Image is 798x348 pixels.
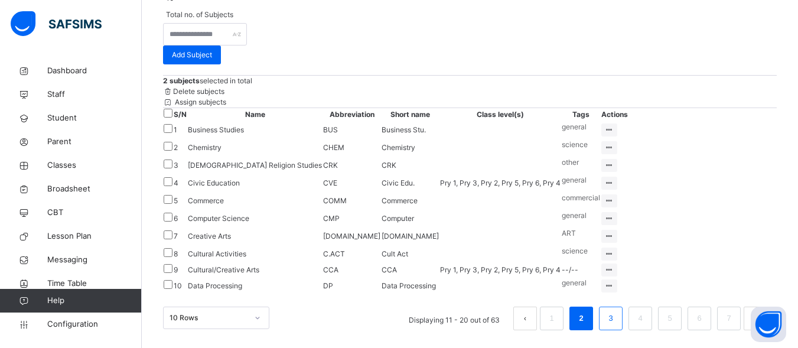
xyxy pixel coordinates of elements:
[47,254,142,266] span: Messaging
[381,263,439,277] td: CCA
[628,307,652,330] li: 4
[47,65,142,77] span: Dashboard
[513,307,537,330] li: 上一页
[688,307,711,330] li: 6
[187,245,323,263] td: Cultural Activities
[601,108,628,121] th: Actions
[47,295,141,307] span: Help
[439,174,561,192] td: Pry 1, Pry 3, Pry 2, Pry 5, Pry 6, Pry 4
[381,245,439,263] td: Cult Act
[173,263,187,277] td: 9
[47,183,142,195] span: Broadsheet
[173,192,187,210] td: 5
[546,311,557,326] a: 1
[187,277,323,295] td: Data Processing
[562,140,588,149] span: science
[187,263,323,277] td: Cultural/Creative Arts
[163,76,252,85] span: selected in total
[664,311,675,326] a: 5
[562,193,600,202] span: commercial
[569,307,593,330] li: 2
[47,112,142,124] span: Student
[439,108,561,121] th: Class level(s)
[173,277,187,295] td: 10
[381,210,439,227] td: Computer
[561,263,601,277] td: --/--
[47,278,142,290] span: Time Table
[540,307,564,330] li: 1
[323,174,381,192] td: CVE
[47,207,142,219] span: CBT
[323,108,381,121] th: Abbreviation
[562,246,588,255] span: science
[47,136,142,148] span: Parent
[400,307,509,330] li: Displaying 11 - 20 out of 63
[693,311,705,326] a: 6
[47,230,142,242] span: Lesson Plan
[599,307,623,330] li: 3
[323,227,381,245] td: [DOMAIN_NAME]
[173,139,187,157] td: 2
[513,307,537,330] button: prev page
[163,76,200,85] strong: 2 subjects
[658,307,682,330] li: 5
[173,87,224,96] span: Delete subjects
[562,175,587,184] span: general
[323,263,381,277] td: CCA
[323,157,381,174] td: CRK
[170,313,247,323] div: 10 Rows
[381,277,439,295] td: Data Processing
[717,307,741,330] li: 7
[605,311,616,326] a: 3
[172,50,212,60] span: Add Subject
[187,192,323,210] td: Commerce
[173,121,187,139] td: 1
[187,174,323,192] td: Civic Education
[381,139,439,157] td: Chemistry
[173,97,226,106] span: Assign subjects
[562,158,579,167] span: other
[47,89,142,100] span: Staff
[187,227,323,245] td: Creative Arts
[575,311,587,326] a: 2
[173,157,187,174] td: 3
[634,311,646,326] a: 4
[723,311,734,326] a: 7
[173,245,187,263] td: 8
[751,307,786,342] button: Open asap
[381,227,439,245] td: [DOMAIN_NAME]
[562,278,587,287] span: general
[562,229,576,238] span: ART
[47,160,142,171] span: Classes
[173,108,187,121] th: S/N
[744,307,767,330] button: next page
[323,210,381,227] td: CMP
[173,210,187,227] td: 6
[187,157,323,174] td: [DEMOGRAPHIC_DATA] Religion Studies
[187,108,323,121] th: Name
[187,139,323,157] td: Chemistry
[166,9,774,20] span: Total no. of Subjects
[562,211,587,220] span: general
[323,245,381,263] td: C.ACT
[381,121,439,139] td: Business Stu.
[187,121,323,139] td: Business Studies
[561,108,601,121] th: Tags
[381,174,439,192] td: Civic Edu.
[381,157,439,174] td: CRK
[381,192,439,210] td: Commerce
[323,277,381,295] td: DP
[381,108,439,121] th: Short name
[323,139,381,157] td: CHEM
[173,227,187,245] td: 7
[187,210,323,227] td: Computer Science
[562,122,587,131] span: general
[323,192,381,210] td: COMM
[323,121,381,139] td: BUS
[744,307,767,330] li: 下一页
[173,174,187,192] td: 4
[47,318,141,330] span: Configuration
[11,11,102,36] img: safsims
[439,263,561,277] td: Pry 1, Pry 3, Pry 2, Pry 5, Pry 6, Pry 4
